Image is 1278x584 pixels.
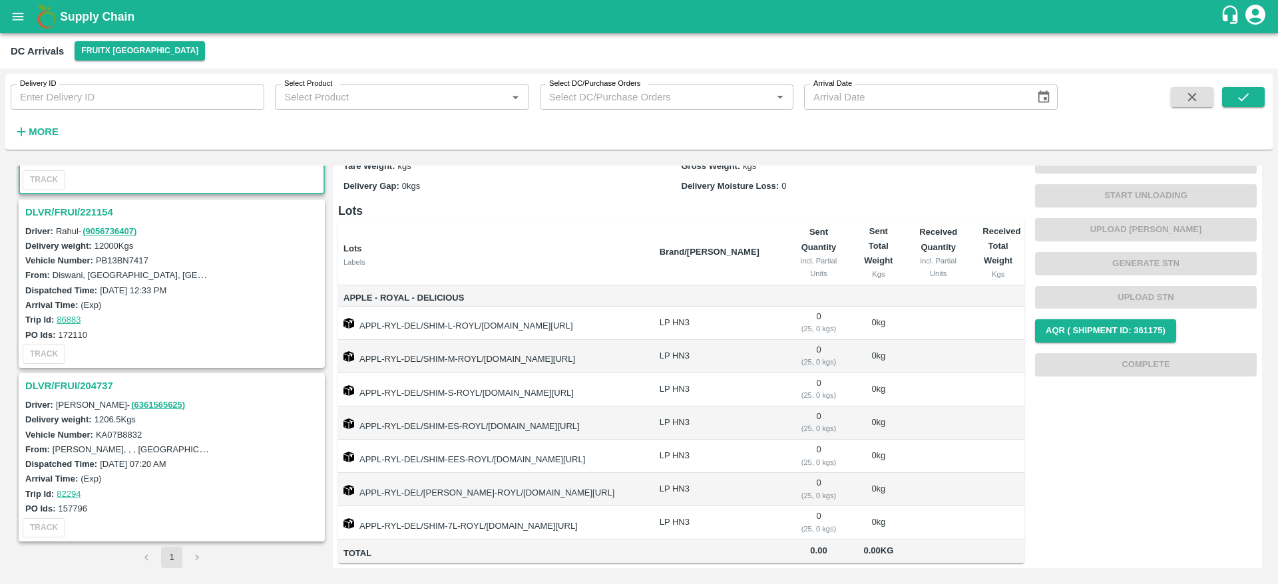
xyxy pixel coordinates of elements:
[795,389,841,401] div: ( 25, 0 kgs)
[25,414,92,424] label: Delivery weight:
[1243,3,1267,31] div: account of current user
[853,373,905,406] td: 0 kg
[795,456,841,468] div: ( 25, 0 kgs)
[25,444,50,454] label: From:
[33,3,60,30] img: logo
[785,506,852,539] td: 0
[795,255,841,279] div: incl. Partial Units
[279,88,503,106] input: Select Product
[11,84,264,110] input: Enter Delivery ID
[134,547,210,568] nav: pagination navigation
[795,323,841,335] div: ( 25, 0 kgs)
[864,226,893,266] b: Sent Total Weight
[795,543,841,559] span: 0.00
[83,226,136,236] a: (9056736407)
[60,10,134,23] b: Supply Chain
[3,1,33,32] button: open drawer
[743,161,756,171] span: kgs
[343,243,361,253] b: Lots
[131,400,185,410] a: (6361565625)
[795,490,841,502] div: ( 25, 0 kgs)
[53,269,370,280] label: Diswani, [GEOGRAPHIC_DATA], [GEOGRAPHIC_DATA] , [GEOGRAPHIC_DATA]
[25,504,56,513] label: PO Ids:
[11,43,64,60] div: DC Arrivals
[56,400,186,410] span: [PERSON_NAME] -
[915,255,961,279] div: incl. Partial Units
[343,291,649,306] span: Apple - Royal - Delicious
[338,373,649,406] td: APPL-RYL-DEL/SHIM-S-ROYL/[DOMAIN_NAME][URL]
[57,489,81,499] a: 82294
[1031,84,1056,110] button: Choose date
[338,307,649,340] td: APPL-RYL-DEL/SHIM-L-ROYL/[DOMAIN_NAME][URL]
[682,161,741,171] label: Gross Weight:
[343,546,649,561] span: Total
[25,489,54,499] label: Trip Id:
[25,474,78,484] label: Arrival Time:
[649,307,785,340] td: LP HN3
[804,84,1026,110] input: Arrival Date
[343,385,354,396] img: box
[96,255,148,265] label: PB13BN7417
[56,226,138,236] span: Rahul -
[25,430,93,440] label: Vehicle Number:
[398,161,411,171] span: kgs
[11,120,62,143] button: More
[20,78,56,89] label: Delivery ID
[25,285,97,295] label: Dispatched Time:
[853,406,905,440] td: 0 kg
[53,444,228,454] label: [PERSON_NAME], , , [GEOGRAPHIC_DATA]
[25,459,97,469] label: Dispatched Time:
[343,351,354,362] img: box
[25,204,322,221] h3: DLVR/FRUI/221154
[982,226,1020,266] b: Received Total Weight
[507,88,524,106] button: Open
[863,545,893,555] span: 0.00 Kg
[785,307,852,340] td: 0
[75,41,205,61] button: Select DC
[343,161,395,171] label: Tare Weight:
[649,340,785,373] td: LP HN3
[25,400,53,410] label: Driver:
[81,300,101,310] label: (Exp)
[785,406,852,440] td: 0
[660,247,759,257] b: Brand/[PERSON_NAME]
[338,202,1024,220] h6: Lots
[29,126,59,137] strong: More
[343,256,649,268] div: Labels
[25,300,78,310] label: Arrival Time:
[161,547,182,568] button: page 1
[25,315,54,325] label: Trip Id:
[649,440,785,473] td: LP HN3
[1035,319,1176,343] button: AQR ( Shipment Id: 361175)
[59,330,87,340] label: 172110
[781,181,786,191] span: 0
[343,485,354,496] img: box
[813,78,852,89] label: Arrival Date
[402,181,420,191] span: 0 kgs
[57,315,81,325] a: 86883
[343,518,354,529] img: box
[338,340,649,373] td: APPL-RYL-DEL/SHIM-M-ROYL/[DOMAIN_NAME][URL]
[338,473,649,506] td: APPL-RYL-DEL/[PERSON_NAME]-ROYL/[DOMAIN_NAME][URL]
[1220,5,1243,29] div: customer-support
[338,506,649,539] td: APPL-RYL-DEL/SHIM-7L-ROYL/[DOMAIN_NAME][URL]
[343,452,354,462] img: box
[343,318,354,329] img: box
[284,78,332,89] label: Select Product
[785,373,852,406] td: 0
[785,340,852,373] td: 0
[81,474,101,484] label: (Exp)
[919,227,957,251] b: Received Quantity
[795,356,841,368] div: ( 25, 0 kgs)
[853,440,905,473] td: 0 kg
[795,523,841,535] div: ( 25, 0 kgs)
[25,377,322,394] h3: DLVR/FRUI/204737
[100,285,166,295] label: [DATE] 12:33 PM
[853,473,905,506] td: 0 kg
[343,418,354,429] img: box
[649,406,785,440] td: LP HN3
[682,181,779,191] label: Delivery Moisture Loss:
[785,473,852,506] td: 0
[649,373,785,406] td: LP HN3
[544,88,750,106] input: Select DC/Purchase Orders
